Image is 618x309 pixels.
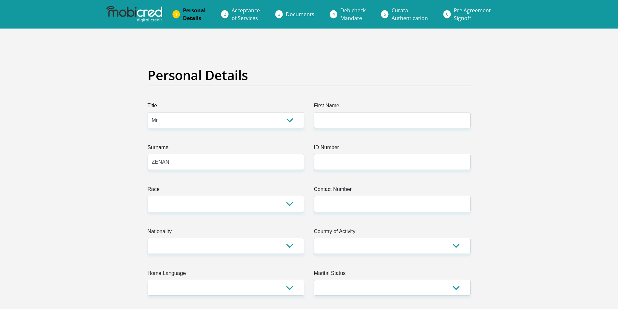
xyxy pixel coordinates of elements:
[335,4,371,25] a: DebicheckMandate
[148,185,304,196] label: Race
[314,112,471,128] input: First Name
[148,269,304,280] label: Home Language
[226,4,265,25] a: Acceptanceof Services
[178,4,211,25] a: PersonalDetails
[314,196,471,212] input: Contact Number
[148,228,304,238] label: Nationality
[454,7,491,22] span: Pre Agreement Signoff
[314,154,471,170] input: ID Number
[314,144,471,154] label: ID Number
[386,4,433,25] a: CurataAuthentication
[314,269,471,280] label: Marital Status
[148,67,471,83] h2: Personal Details
[314,185,471,196] label: Contact Number
[232,7,260,22] span: Acceptance of Services
[449,4,496,25] a: Pre AgreementSignoff
[183,7,206,22] span: Personal Details
[340,7,366,22] span: Debicheck Mandate
[281,8,320,21] a: Documents
[314,228,471,238] label: Country of Activity
[314,102,471,112] label: First Name
[106,6,162,22] img: mobicred logo
[286,11,314,18] span: Documents
[392,7,428,22] span: Curata Authentication
[148,102,304,112] label: Title
[148,144,304,154] label: Surname
[148,154,304,170] input: Surname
